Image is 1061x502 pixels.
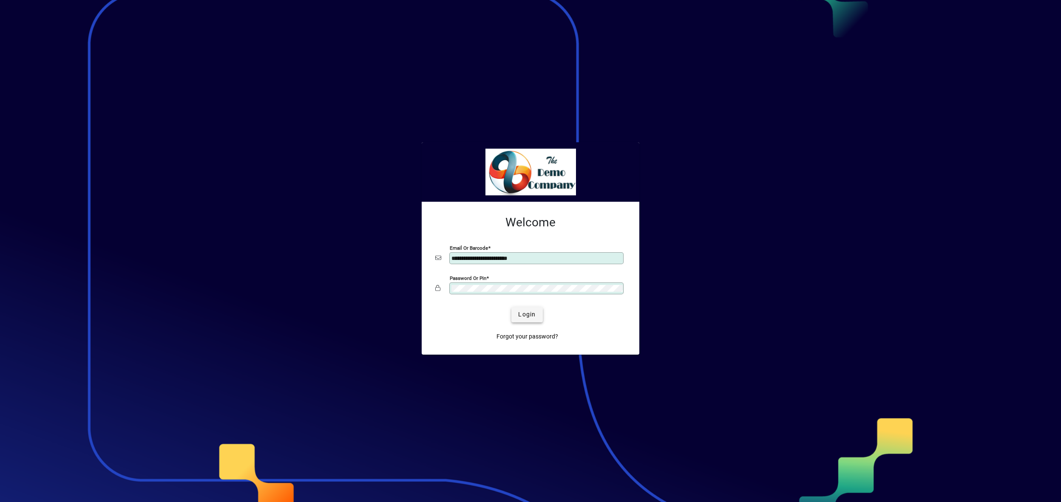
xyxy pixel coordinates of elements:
span: Login [518,310,536,319]
span: Forgot your password? [496,332,558,341]
h2: Welcome [435,215,626,230]
a: Forgot your password? [493,329,562,344]
mat-label: Email or Barcode [450,245,488,251]
button: Login [511,307,542,322]
mat-label: Password or Pin [450,275,486,281]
